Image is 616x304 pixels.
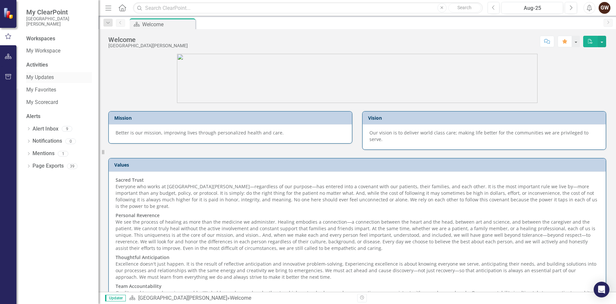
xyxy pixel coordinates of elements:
span: Updater [105,295,126,301]
div: 39 [67,163,77,169]
div: » [129,294,352,302]
span: Search [457,5,472,10]
a: Mentions [33,150,55,157]
button: GW [599,2,610,14]
div: 0 [65,138,76,144]
div: Alerts [26,113,92,120]
div: Welcome [230,295,251,301]
div: Welcome [142,20,194,29]
p: Excellence doesn't just happen. It is the result of reflective anticipation and innovative proble... [116,253,599,282]
a: Notifications [33,137,62,145]
a: Alert Inbox [33,125,58,133]
p: Everyone who works at [GEOGRAPHIC_DATA][PERSON_NAME]—regardless of our purpose—has entered into a... [116,177,599,211]
strong: Personal Reverence [116,212,160,218]
p: Better is our mission, improving lives through personalized health and care. [116,130,345,136]
a: My Scorecard [26,99,92,106]
div: 1 [58,151,68,156]
div: Open Intercom Messenger [594,282,609,297]
button: Search [448,3,481,12]
div: Aug-25 [504,4,561,12]
div: 9 [62,126,72,132]
a: My Workspace [26,47,92,55]
a: Page Exports [33,162,64,170]
div: [GEOGRAPHIC_DATA][PERSON_NAME] [108,43,188,48]
h3: Mission [114,115,349,120]
p: Our vision is to deliver world class care; making life better for the communities we are privileg... [369,130,599,143]
h3: Values [114,162,603,167]
button: Aug-25 [501,2,563,14]
div: Activities [26,61,92,69]
strong: Thoughtful Anticipation [116,254,169,260]
a: [GEOGRAPHIC_DATA][PERSON_NAME] [138,295,227,301]
strong: Team Accountability [116,283,162,289]
div: Workspaces [26,35,55,43]
img: SJRMC%20new%20logo%203.jpg [177,54,538,103]
a: My Updates [26,74,92,81]
img: ClearPoint Strategy [3,8,15,19]
span: My ClearPoint [26,8,92,16]
input: Search ClearPoint... [133,2,482,14]
a: My Favorites [26,86,92,94]
div: Welcome [108,36,188,43]
p: We see the process of healing as more than the medicine we administer. Healing embodies a connect... [116,211,599,253]
h3: Vision [368,115,603,120]
small: [GEOGRAPHIC_DATA][PERSON_NAME] [26,16,92,27]
strong: Sacred Trust [116,177,144,183]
